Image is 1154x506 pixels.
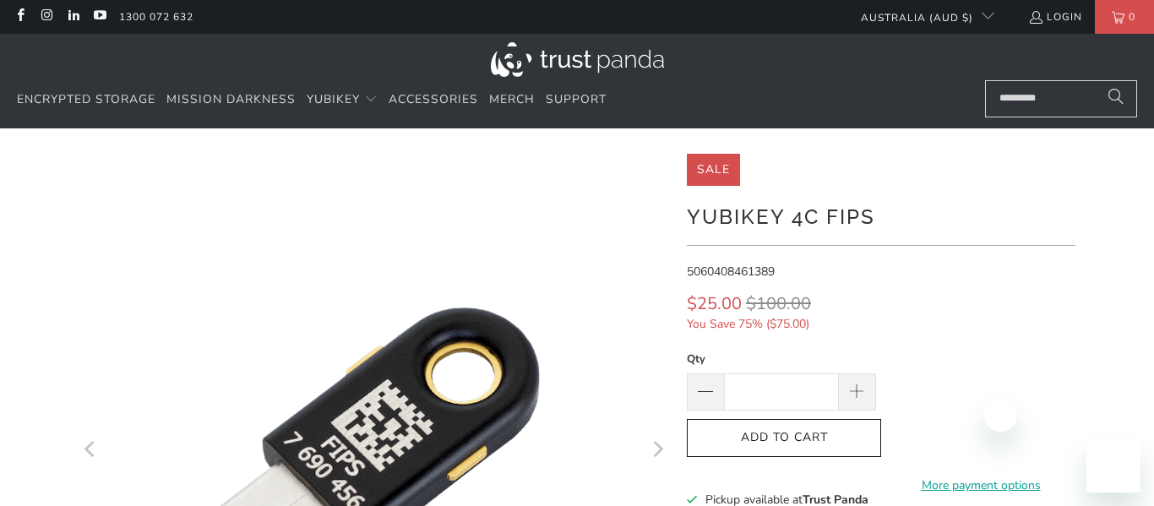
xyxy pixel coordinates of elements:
[66,10,80,24] a: Trust Panda Australia on LinkedIn
[13,10,27,24] a: Trust Panda Australia on Facebook
[489,91,535,107] span: Merch
[985,80,1137,117] input: Search...
[983,398,1017,432] iframe: Close message
[307,91,360,107] span: YubiKey
[307,80,378,120] summary: YubiKey
[1095,80,1137,117] button: Search
[1028,8,1082,26] a: Login
[546,91,607,107] span: Support
[546,80,607,120] a: Support
[746,292,811,315] span: $100.00
[705,431,863,445] span: Add to Cart
[770,316,806,332] span: $75.00
[39,10,53,24] a: Trust Panda Australia on Instagram
[697,161,730,177] span: Sale
[389,80,478,120] a: Accessories
[166,91,296,107] span: Mission Darkness
[687,292,742,315] span: $25.00
[489,80,535,120] a: Merch
[166,80,296,120] a: Mission Darkness
[687,419,881,457] button: Add to Cart
[491,42,664,77] img: Trust Panda Australia
[92,10,106,24] a: Trust Panda Australia on YouTube
[389,91,478,107] span: Accessories
[687,315,938,334] span: You Save 75% ( )
[687,264,775,280] span: 5060408461389
[17,80,607,120] nav: Translation missing: en.navigation.header.main_nav
[687,350,876,368] label: Qty
[886,476,1075,495] a: More payment options
[119,8,193,26] a: 1300 072 632
[17,91,155,107] span: Encrypted Storage
[1086,438,1140,492] iframe: Button to launch messaging window
[687,199,1075,232] h1: YubiKey 4C FIPS
[17,80,155,120] a: Encrypted Storage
